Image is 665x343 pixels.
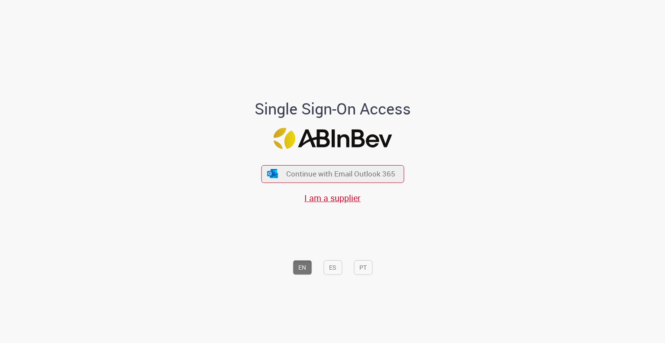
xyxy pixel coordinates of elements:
button: EN [293,260,312,275]
span: Continue with Email Outlook 365 [286,169,395,179]
img: ícone Azure/Microsoft 360 [267,169,279,178]
button: PT [354,260,372,275]
a: I am a supplier [304,192,361,204]
button: ícone Azure/Microsoft 360 Continue with Email Outlook 365 [261,165,404,183]
h1: Single Sign-On Access [213,100,453,118]
button: ES [323,260,342,275]
img: Logo ABInBev [273,128,392,149]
